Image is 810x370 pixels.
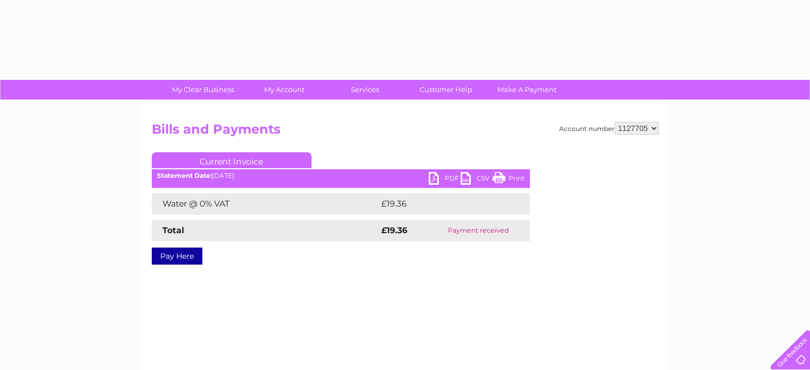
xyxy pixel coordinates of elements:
a: Current Invoice [152,152,312,168]
div: [DATE] [152,172,530,179]
div: Account number [559,122,659,135]
td: Payment received [427,220,529,241]
a: Make A Payment [483,80,571,100]
a: My Clear Business [159,80,247,100]
b: Statement Date: [157,171,212,179]
a: Services [321,80,409,100]
strong: Total [162,225,184,235]
td: Water @ 0% VAT [152,193,379,215]
a: Pay Here [152,248,202,265]
td: £19.36 [379,193,508,215]
a: Customer Help [402,80,490,100]
a: My Account [240,80,328,100]
a: Print [493,172,525,187]
strong: £19.36 [381,225,407,235]
h2: Bills and Payments [152,122,659,142]
a: CSV [461,172,493,187]
a: PDF [429,172,461,187]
